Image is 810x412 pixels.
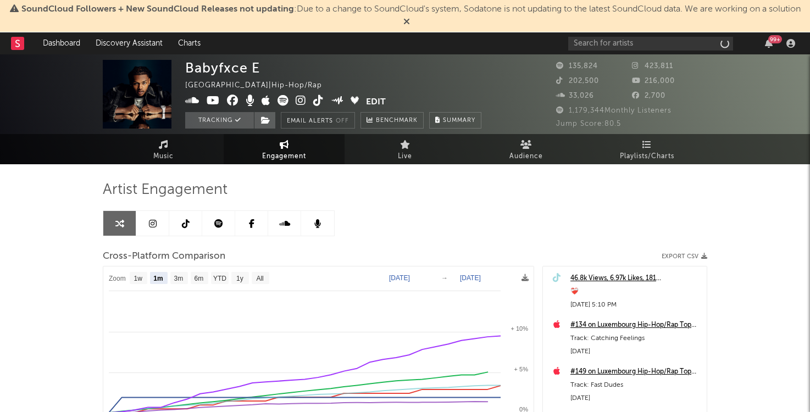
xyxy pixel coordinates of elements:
[570,365,701,378] a: #149 on Luxembourg Hip-Hop/Rap Top Videos
[570,345,701,358] div: [DATE]
[185,60,260,76] div: Babyfxce E
[632,77,675,85] span: 216,000
[441,274,448,282] text: →
[103,134,224,164] a: Music
[153,150,174,163] span: Music
[366,95,386,109] button: Edit
[103,183,228,197] span: Artist Engagement
[224,134,345,164] a: Engagement
[570,272,701,285] a: 46.8k Views, 6.97k Likes, 181 [DEMOGRAPHIC_DATA]
[103,250,225,263] span: Cross-Platform Comparison
[389,274,410,282] text: [DATE]
[768,35,782,43] div: 99 +
[213,275,226,282] text: YTD
[174,275,184,282] text: 3m
[21,5,801,14] span: : Due to a change to SoundCloud's system, Sodatone is not updating to the latest SoundCloud data....
[185,112,254,129] button: Tracking
[443,118,475,124] span: Summary
[35,32,88,54] a: Dashboard
[568,37,733,51] input: Search for artists
[586,134,707,164] a: Playlists/Charts
[281,112,355,129] button: Email AlertsOff
[376,114,418,127] span: Benchmark
[256,275,263,282] text: All
[170,32,208,54] a: Charts
[465,134,586,164] a: Audience
[556,77,599,85] span: 202,500
[88,32,170,54] a: Discovery Assistant
[570,298,701,311] div: [DATE] 5:10 PM
[336,118,349,124] em: Off
[765,39,773,48] button: 99+
[509,150,543,163] span: Audience
[403,18,410,27] span: Dismiss
[556,107,672,114] span: 1,179,344 Monthly Listeners
[514,366,529,372] text: + 5%
[460,274,481,282] text: [DATE]
[398,150,412,163] span: Live
[185,79,335,92] div: [GEOGRAPHIC_DATA] | Hip-Hop/Rap
[556,120,621,127] span: Jump Score: 80.5
[570,392,701,405] div: [DATE]
[429,112,481,129] button: Summary
[570,378,701,392] div: Track: Fast Dudes
[556,92,594,99] span: 33,026
[236,275,243,282] text: 1y
[620,150,674,163] span: Playlists/Charts
[195,275,204,282] text: 6m
[262,150,306,163] span: Engagement
[134,275,143,282] text: 1w
[360,112,424,129] a: Benchmark
[662,253,707,260] button: Export CSV
[153,275,163,282] text: 1m
[21,5,294,14] span: SoundCloud Followers + New SoundCloud Releases not updating
[109,275,126,282] text: Zoom
[570,319,701,332] a: #134 on Luxembourg Hip-Hop/Rap Top Videos
[570,332,701,345] div: Track: Catching Feelings
[632,63,673,70] span: 423,811
[570,285,701,298] div: ❤️‍🩹
[345,134,465,164] a: Live
[556,63,598,70] span: 135,824
[632,92,665,99] span: 2,700
[511,325,529,332] text: + 10%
